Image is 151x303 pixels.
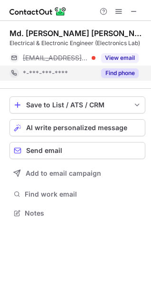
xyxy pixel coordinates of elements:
button: Reveal Button [101,68,139,78]
img: ContactOut v5.3.10 [9,6,66,17]
button: Notes [9,207,145,220]
div: Save to List / ATS / CRM [26,101,129,109]
span: AI write personalized message [26,124,127,132]
button: Add to email campaign [9,165,145,182]
button: save-profile-one-click [9,96,145,114]
span: Notes [25,209,142,218]
button: AI write personalized message [9,119,145,136]
button: Send email [9,142,145,159]
div: Md. [PERSON_NAME] [PERSON_NAME] [9,28,145,38]
span: Find work email [25,190,142,199]
span: Send email [26,147,62,154]
span: Add to email campaign [26,170,101,177]
span: [EMAIL_ADDRESS][DOMAIN_NAME] [23,54,88,62]
button: Reveal Button [101,53,139,63]
div: Electrical & Electronic Engineer (Electronics Lab) [9,39,145,47]
button: Find work email [9,188,145,201]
